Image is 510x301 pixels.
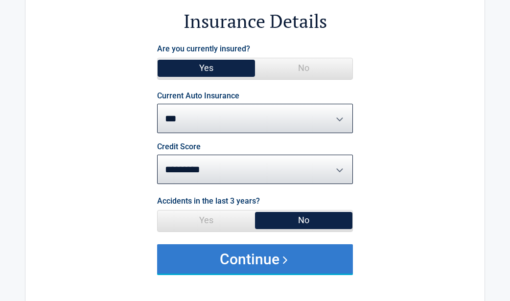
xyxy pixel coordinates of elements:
[157,92,239,100] label: Current Auto Insurance
[158,210,255,230] span: Yes
[157,244,353,274] button: Continue
[157,143,201,151] label: Credit Score
[79,9,431,34] h2: Insurance Details
[255,210,352,230] span: No
[158,58,255,78] span: Yes
[255,58,352,78] span: No
[157,42,250,55] label: Are you currently insured?
[157,194,260,208] label: Accidents in the last 3 years?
